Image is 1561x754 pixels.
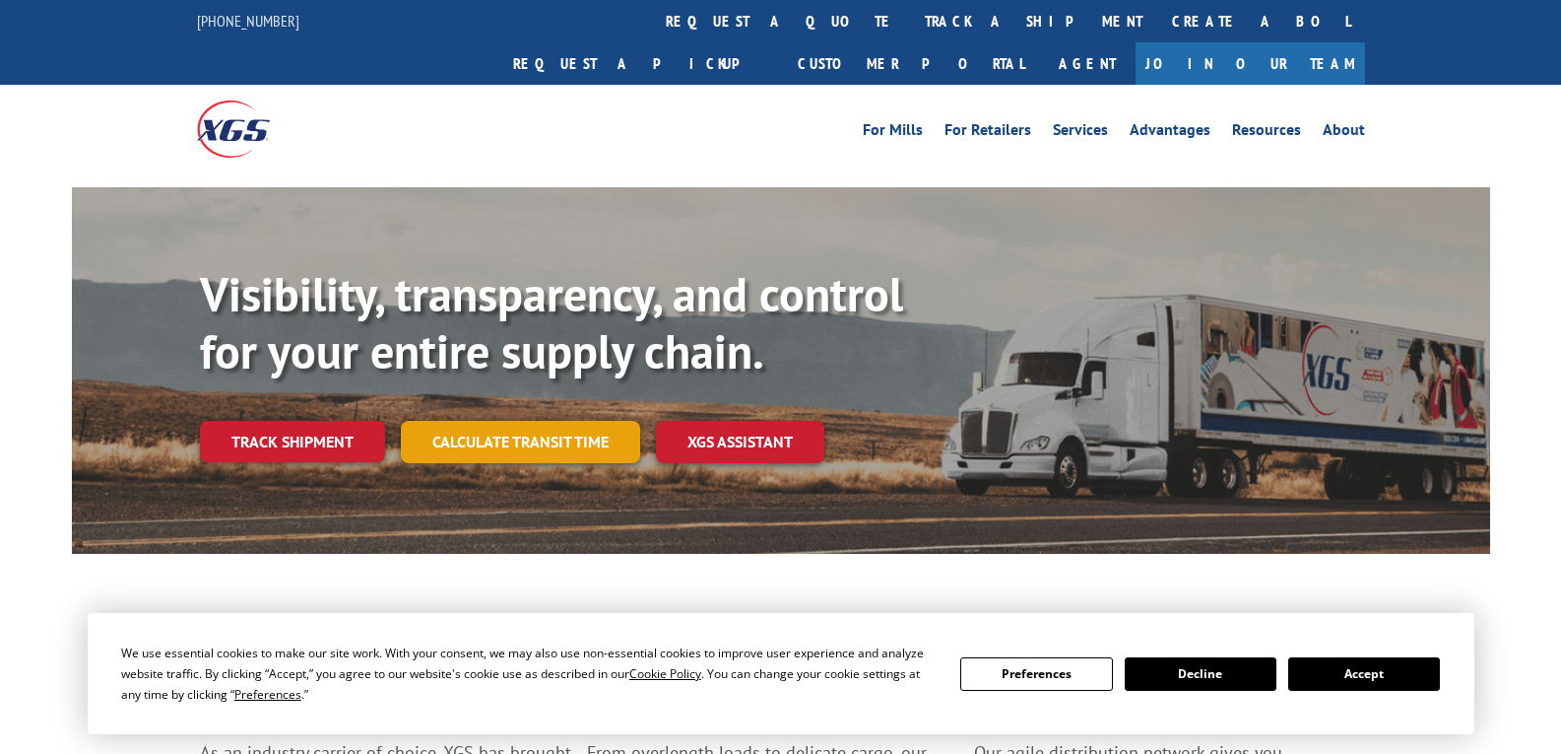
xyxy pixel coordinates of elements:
[1288,657,1440,691] button: Accept
[783,42,1039,85] a: Customer Portal
[88,613,1474,734] div: Cookie Consent Prompt
[1053,122,1108,144] a: Services
[629,665,701,682] span: Cookie Policy
[121,643,937,705] div: We use essential cookies to make our site work. With your consent, we may also use non-essential ...
[1232,122,1301,144] a: Resources
[1125,657,1276,691] button: Decline
[498,42,783,85] a: Request a pickup
[200,421,385,462] a: Track shipment
[863,122,923,144] a: For Mills
[944,122,1031,144] a: For Retailers
[656,421,824,463] a: XGS ASSISTANT
[1323,122,1365,144] a: About
[1136,42,1365,85] a: Join Our Team
[960,657,1112,691] button: Preferences
[197,11,299,31] a: [PHONE_NUMBER]
[1130,122,1210,144] a: Advantages
[200,263,903,381] b: Visibility, transparency, and control for your entire supply chain.
[401,421,640,463] a: Calculate transit time
[1039,42,1136,85] a: Agent
[234,686,301,703] span: Preferences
